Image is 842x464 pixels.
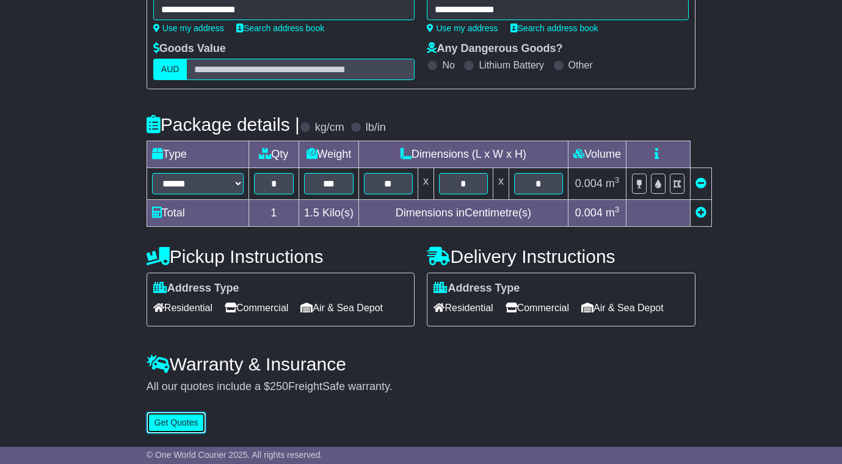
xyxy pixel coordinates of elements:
[358,200,568,227] td: Dimensions in Centimetre(s)
[606,177,620,190] span: m
[568,59,593,71] label: Other
[249,141,299,168] td: Qty
[695,207,706,219] a: Add new item
[147,354,695,374] h4: Warranty & Insurance
[153,23,224,33] a: Use my address
[493,168,509,200] td: x
[153,42,226,56] label: Goods Value
[366,121,386,134] label: lb/in
[418,168,434,200] td: x
[147,380,695,394] div: All our quotes include a $ FreightSafe warranty.
[153,59,187,80] label: AUD
[299,141,358,168] td: Weight
[270,380,288,392] span: 250
[581,298,664,317] span: Air & Sea Depot
[147,114,300,134] h4: Package details |
[315,121,344,134] label: kg/cm
[147,200,249,227] td: Total
[606,207,620,219] span: m
[427,42,562,56] label: Any Dangerous Goods?
[147,141,249,168] td: Type
[249,200,299,227] td: 1
[427,23,498,33] a: Use my address
[506,298,569,317] span: Commercial
[236,23,324,33] a: Search address book
[442,59,454,71] label: No
[568,141,626,168] td: Volume
[153,298,212,317] span: Residential
[147,412,206,433] button: Get Quotes
[299,200,358,227] td: Kilo(s)
[615,175,620,185] sup: 3
[225,298,288,317] span: Commercial
[147,450,323,460] span: © One World Courier 2025. All rights reserved.
[575,177,603,190] span: 0.004
[434,298,493,317] span: Residential
[615,205,620,214] sup: 3
[510,23,598,33] a: Search address book
[300,298,383,317] span: Air & Sea Depot
[147,246,415,267] h4: Pickup Instructions
[427,246,695,267] h4: Delivery Instructions
[434,282,520,295] label: Address Type
[695,177,706,190] a: Remove this item
[479,59,544,71] label: Lithium Battery
[153,282,239,295] label: Address Type
[304,207,319,219] span: 1.5
[575,207,603,219] span: 0.004
[358,141,568,168] td: Dimensions (L x W x H)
